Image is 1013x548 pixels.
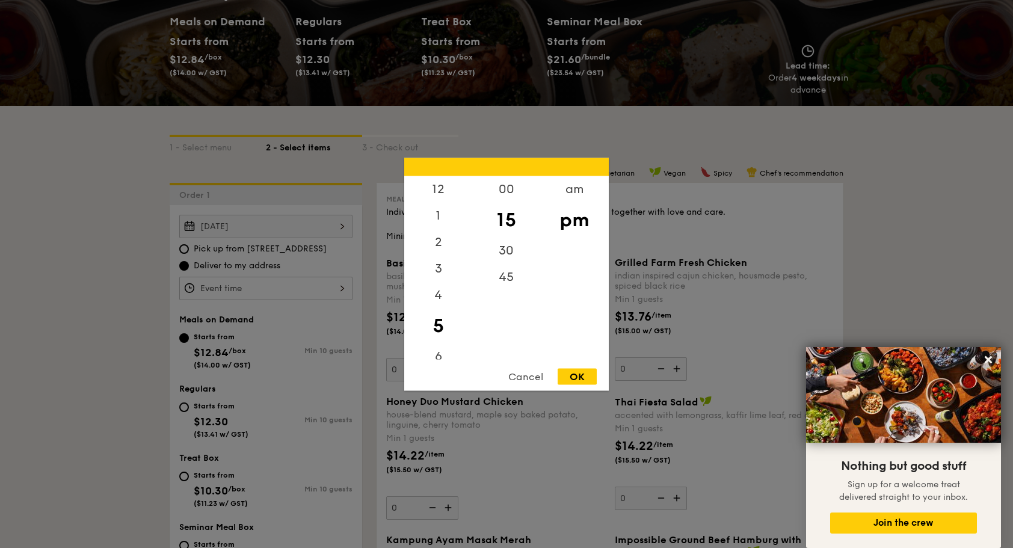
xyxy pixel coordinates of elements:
[472,237,540,263] div: 30
[404,229,472,255] div: 2
[496,368,555,384] div: Cancel
[839,479,968,502] span: Sign up for a welcome treat delivered straight to your inbox.
[841,459,966,473] span: Nothing but good stuff
[472,202,540,237] div: 15
[404,202,472,229] div: 1
[404,282,472,308] div: 4
[558,368,597,384] div: OK
[472,176,540,202] div: 00
[830,513,977,534] button: Join the crew
[404,176,472,202] div: 12
[806,347,1001,443] img: DSC07876-Edit02-Large.jpeg
[404,308,472,343] div: 5
[404,343,472,369] div: 6
[472,263,540,290] div: 45
[540,202,608,237] div: pm
[979,350,998,369] button: Close
[540,176,608,202] div: am
[404,255,472,282] div: 3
